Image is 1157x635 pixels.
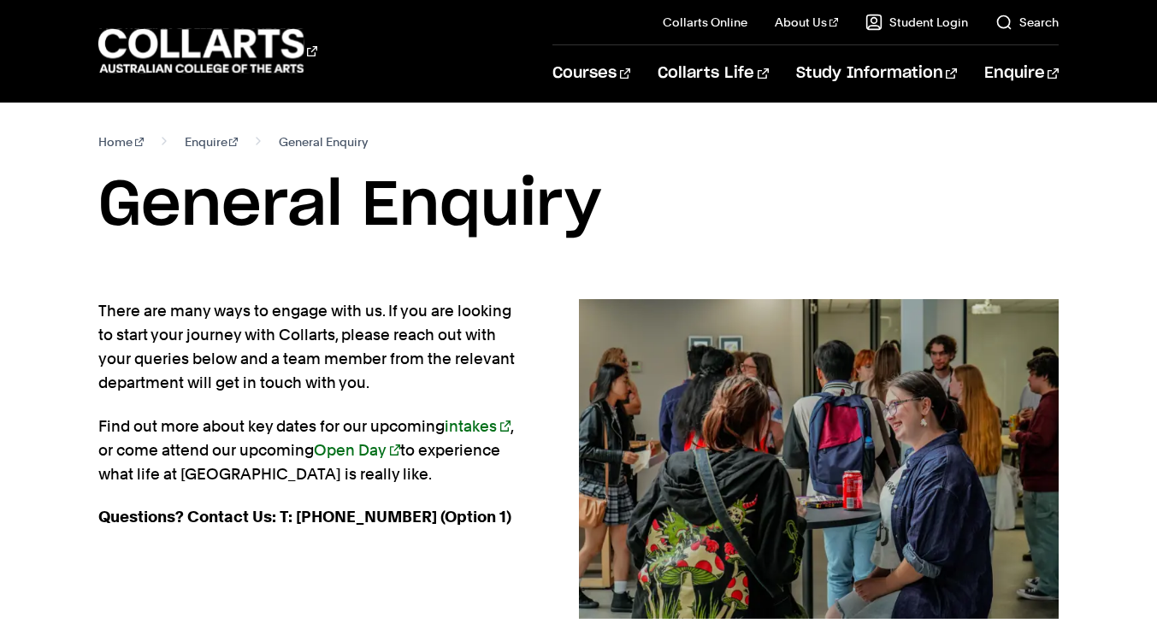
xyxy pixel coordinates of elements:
[98,130,144,154] a: Home
[552,45,630,102] a: Courses
[445,417,511,435] a: intakes
[663,14,747,31] a: Collarts Online
[98,299,524,395] p: There are many ways to engage with us. If you are looking to start your journey with Collarts, pl...
[658,45,768,102] a: Collarts Life
[865,14,968,31] a: Student Login
[995,14,1059,31] a: Search
[984,45,1059,102] a: Enquire
[314,441,400,459] a: Open Day
[98,415,524,486] p: Find out more about key dates for our upcoming , or come attend our upcoming to experience what l...
[775,14,838,31] a: About Us
[98,26,317,75] div: Go to homepage
[98,168,1059,244] h1: General Enquiry
[796,45,957,102] a: Study Information
[279,130,368,154] span: General Enquiry
[185,130,239,154] a: Enquire
[98,508,511,526] strong: Questions? Contact Us: T: [PHONE_NUMBER] (Option 1)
